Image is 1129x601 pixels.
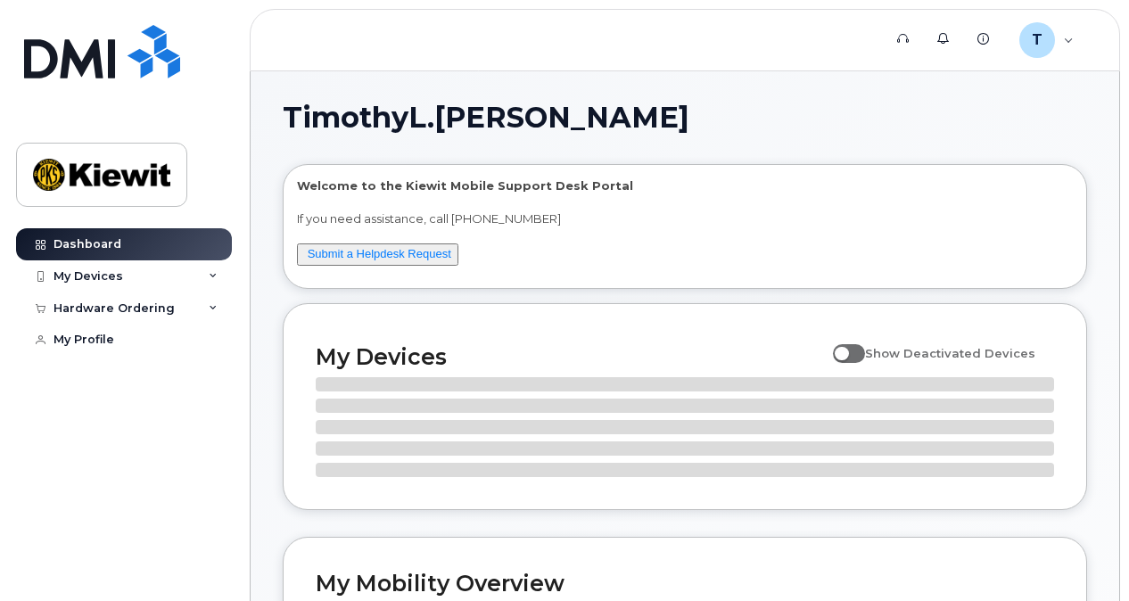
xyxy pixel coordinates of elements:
h2: My Mobility Overview [316,570,1054,597]
span: Show Deactivated Devices [865,346,1035,360]
p: If you need assistance, call [PHONE_NUMBER] [297,210,1073,227]
h2: My Devices [316,343,824,370]
p: Welcome to the Kiewit Mobile Support Desk Portal [297,177,1073,194]
a: Submit a Helpdesk Request [308,247,451,260]
button: Submit a Helpdesk Request [297,243,458,266]
span: TimothyL.[PERSON_NAME] [283,104,689,131]
input: Show Deactivated Devices [833,336,847,350]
